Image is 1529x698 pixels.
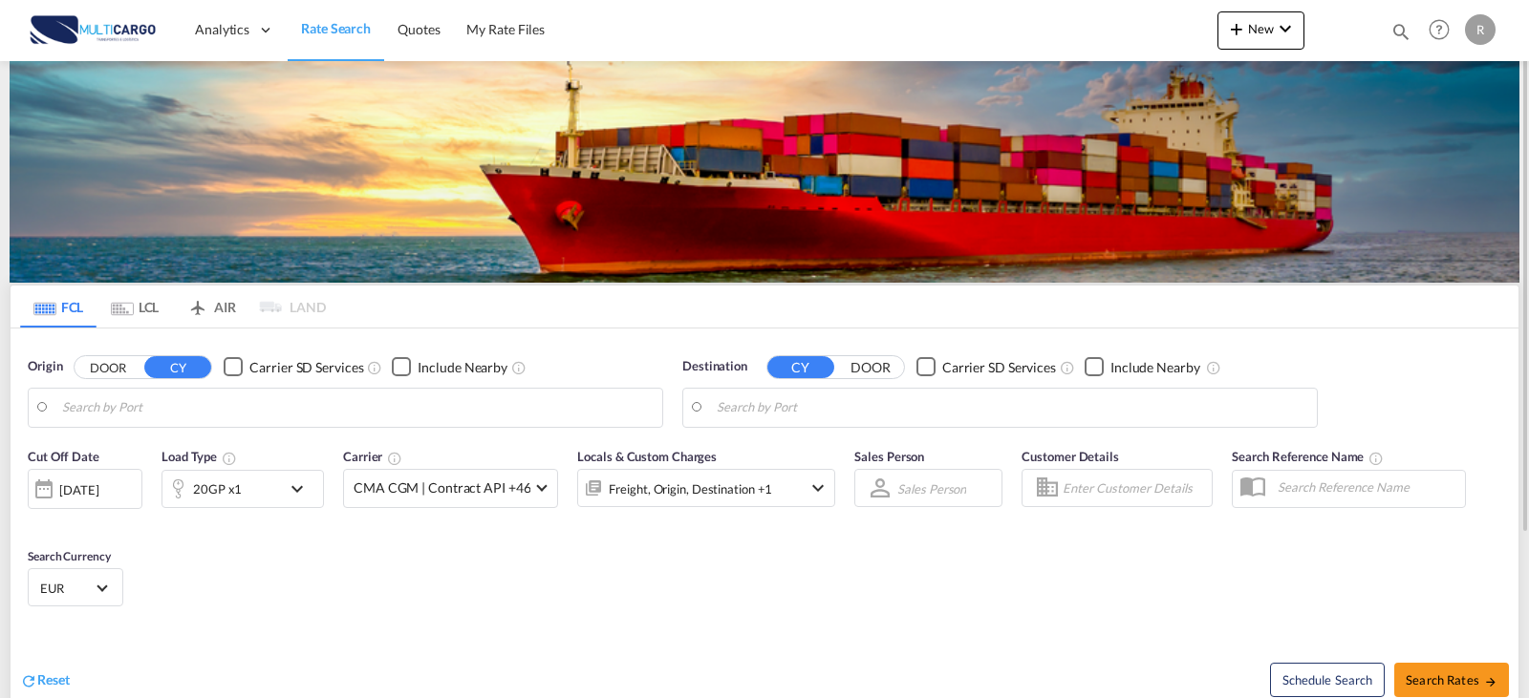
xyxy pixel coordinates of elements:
[97,286,173,328] md-tab-item: LCL
[20,286,326,328] md-pagination-wrapper: Use the left and right arrow keys to navigate between tabs
[224,357,363,377] md-checkbox: Checkbox No Ink
[75,356,141,378] button: DOOR
[837,356,904,378] button: DOOR
[1484,675,1497,688] md-icon: icon-arrow-right
[387,451,402,466] md-icon: The selected Trucker/Carrierwill be displayed in the rate results If the rates are from another f...
[767,356,834,378] button: CY
[28,357,62,376] span: Origin
[717,393,1307,422] input: Search by Port
[301,20,371,36] span: Rate Search
[895,475,968,502] md-select: Sales Person
[1063,474,1206,502] input: Enter Customer Details
[1217,11,1304,50] button: icon-plus 400-fgNewicon-chevron-down
[682,357,747,376] span: Destination
[62,393,653,422] input: Search by Port
[609,476,772,502] div: Freight Origin Destination Factory Stuffing
[186,296,209,310] md-icon: icon-airplane
[286,477,318,500] md-icon: icon-chevron-down
[1368,451,1384,466] md-icon: Your search will be saved by the below given name
[40,580,94,597] span: EUR
[1423,13,1465,48] div: Help
[343,449,402,464] span: Carrier
[222,451,237,466] md-icon: icon-information-outline
[59,481,98,498] div: [DATE]
[1406,672,1497,687] span: Search Rates
[20,286,97,328] md-tab-item: FCL
[392,357,507,377] md-checkbox: Checkbox No Ink
[1423,13,1455,46] span: Help
[418,358,507,377] div: Include Nearby
[195,20,249,39] span: Analytics
[173,286,249,328] md-tab-item: AIR
[1206,360,1221,375] md-icon: Unchecked: Ignores neighbouring ports when fetching rates.Checked : Includes neighbouring ports w...
[29,9,158,52] img: 82db67801a5411eeacfdbd8acfa81e61.png
[37,671,70,687] span: Reset
[942,358,1056,377] div: Carrier SD Services
[577,449,717,464] span: Locals & Custom Charges
[1225,17,1248,40] md-icon: icon-plus 400-fg
[28,507,42,533] md-datepicker: Select
[162,449,237,464] span: Load Type
[1085,357,1200,377] md-checkbox: Checkbox No Ink
[20,672,37,689] md-icon: icon-refresh
[1232,449,1384,464] span: Search Reference Name
[1390,21,1411,50] div: icon-magnify
[193,476,242,502] div: 20GP x1
[1465,14,1496,45] div: R
[1110,358,1200,377] div: Include Nearby
[354,478,530,497] span: CMA CGM | Contract API +46
[466,21,545,37] span: My Rate Files
[1225,21,1297,36] span: New
[10,61,1519,283] img: LCL+%26+FCL+BACKGROUND.png
[916,357,1056,377] md-checkbox: Checkbox No Ink
[38,574,113,602] md-select: Select Currency: € EUREuro
[1022,449,1118,464] span: Customer Details
[1390,21,1411,42] md-icon: icon-magnify
[1060,360,1075,375] md-icon: Unchecked: Search for CY (Container Yard) services for all selected carriers.Checked : Search for...
[28,449,99,464] span: Cut Off Date
[1274,17,1297,40] md-icon: icon-chevron-down
[367,360,382,375] md-icon: Unchecked: Search for CY (Container Yard) services for all selected carriers.Checked : Search for...
[1394,663,1509,697] button: Search Ratesicon-arrow-right
[807,476,829,499] md-icon: icon-chevron-down
[577,469,835,507] div: Freight Origin Destination Factory Stuffingicon-chevron-down
[28,469,142,509] div: [DATE]
[854,449,924,464] span: Sales Person
[162,470,324,508] div: 20GP x1icon-chevron-down
[1268,473,1465,501] input: Search Reference Name
[20,670,70,691] div: icon-refreshReset
[28,549,111,563] span: Search Currency
[1270,663,1385,697] button: Note: By default Schedule search will only considerorigin ports, destination ports and cut off da...
[144,356,211,378] button: CY
[398,21,440,37] span: Quotes
[511,360,527,375] md-icon: Unchecked: Ignores neighbouring ports when fetching rates.Checked : Includes neighbouring ports w...
[249,358,363,377] div: Carrier SD Services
